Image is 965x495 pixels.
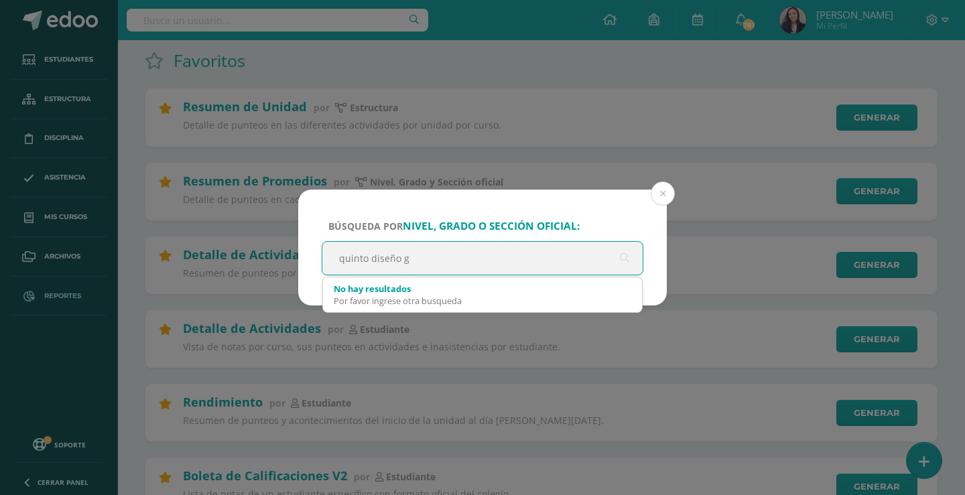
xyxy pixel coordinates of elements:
div: Por favor ingrese otra busqueda [334,295,631,307]
input: ej. Primero primaria, etc. [322,242,643,275]
div: No hay resultados [334,283,631,295]
span: Búsqueda por [328,220,580,232]
strong: nivel, grado o sección oficial: [403,219,580,233]
button: Close (Esc) [651,182,675,206]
